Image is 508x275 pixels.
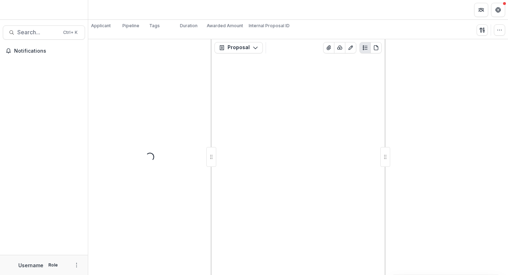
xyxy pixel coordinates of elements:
p: Duration [180,23,198,29]
p: Pipeline [122,23,139,29]
p: Username [18,262,43,269]
div: Ctrl + K [62,29,79,36]
span: Search... [17,29,59,36]
button: Edit as form [345,42,356,53]
button: More [72,261,81,269]
p: Tags [149,23,160,29]
button: Proposal [214,42,263,53]
button: Get Help [491,3,505,17]
p: Awarded Amount [207,23,243,29]
p: Internal Proposal ID [249,23,290,29]
span: Notifications [14,48,82,54]
button: Search... [3,25,85,40]
p: Role [46,262,60,268]
button: Plaintext view [359,42,371,53]
button: PDF view [370,42,382,53]
p: Applicant [91,23,111,29]
button: Partners [474,3,488,17]
button: Notifications [3,45,85,57]
button: View Attached Files [323,42,334,53]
